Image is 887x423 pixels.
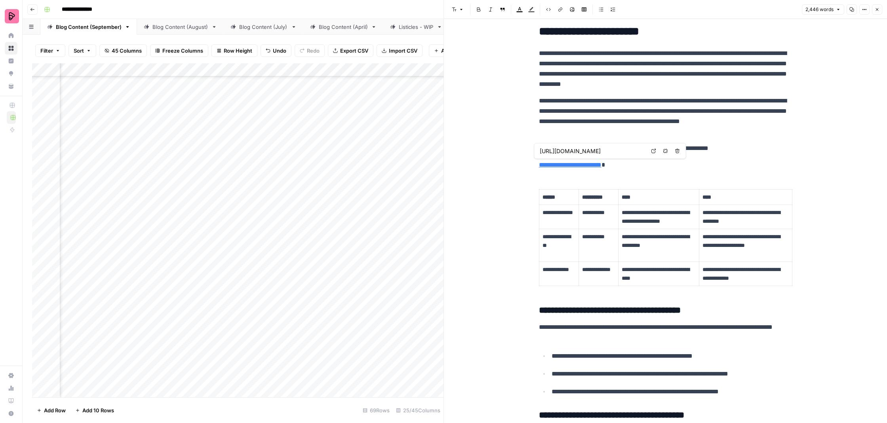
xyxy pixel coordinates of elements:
div: 25/45 Columns [393,404,443,417]
div: Blog Content (April) [319,23,368,31]
div: Listicles - WIP [399,23,434,31]
button: 45 Columns [99,44,147,57]
a: Learning Hub [5,395,17,407]
button: Undo [261,44,291,57]
span: Sort [74,47,84,55]
button: Redo [295,44,325,57]
a: Home [5,29,17,42]
span: Undo [273,47,286,55]
span: Add Row [44,406,66,414]
span: 2,446 words [805,6,834,13]
button: Freeze Columns [150,44,208,57]
button: Add Row [32,404,70,417]
button: Add 10 Rows [70,404,119,417]
span: Import CSV [389,47,417,55]
button: Sort [69,44,96,57]
span: Redo [307,47,320,55]
div: Blog Content (September) [56,23,122,31]
button: Add Column [429,44,477,57]
div: Blog Content (August) [152,23,208,31]
a: Usage [5,382,17,395]
div: 69 Rows [360,404,393,417]
button: Import CSV [377,44,423,57]
span: Export CSV [340,47,368,55]
button: Workspace: Preply [5,6,17,26]
span: 45 Columns [112,47,142,55]
a: Browse [5,42,17,55]
a: Blog Content (April) [303,19,383,35]
a: Settings [5,369,17,382]
a: Your Data [5,80,17,93]
button: Row Height [211,44,257,57]
a: Blog Content (July) [224,19,303,35]
a: Blog Content (August) [137,19,224,35]
span: Freeze Columns [162,47,203,55]
span: Filter [40,47,53,55]
button: 2,446 words [802,4,844,15]
a: Blog Content (September) [40,19,137,35]
div: Blog Content (July) [239,23,288,31]
a: Opportunities [5,67,17,80]
button: Export CSV [328,44,373,57]
a: Insights [5,55,17,67]
button: Help + Support [5,407,17,420]
span: Row Height [224,47,252,55]
span: Add 10 Rows [82,406,114,414]
button: Filter [35,44,65,57]
img: Preply Logo [5,9,19,23]
a: Listicles - WIP [383,19,449,35]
